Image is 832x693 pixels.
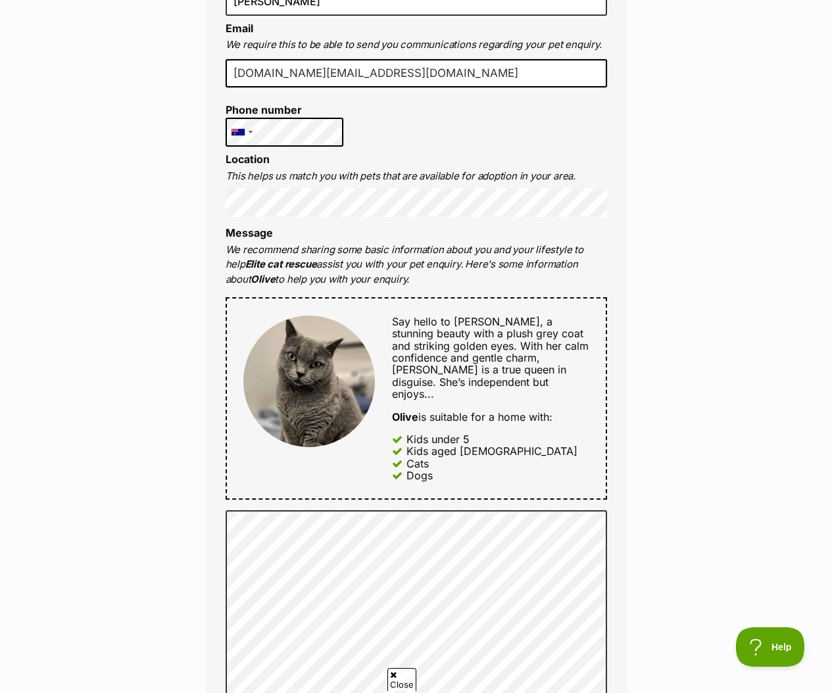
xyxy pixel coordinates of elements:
div: Kids under 5 [406,433,470,445]
strong: Olive [392,410,418,423]
label: Message [226,226,273,239]
p: This helps us match you with pets that are available for adoption in your area. [226,169,607,184]
label: Email [226,22,253,35]
img: Olive [243,316,375,447]
p: We recommend sharing some basic information about you and your lifestyle to help assist you with ... [226,243,607,287]
span: Say hello to [PERSON_NAME], a stunning beauty with a plush grey coat and striking golden eyes. Wi... [392,315,589,389]
div: is suitable for a home with: [392,411,589,423]
label: Phone number [226,104,344,116]
div: Australia: +61 [226,118,257,146]
label: Location [226,153,270,166]
iframe: Help Scout Beacon - Open [736,627,806,667]
span: Close [387,668,416,691]
strong: Elite cat rescue [245,258,317,270]
span: She’s independent but enjoys... [392,375,549,400]
div: Dogs [406,469,433,481]
p: We require this to be able to send you communications regarding your pet enquiry. [226,37,607,53]
strong: Olive [251,273,275,285]
div: Kids aged [DEMOGRAPHIC_DATA] [406,445,577,457]
div: Cats [406,458,429,469]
